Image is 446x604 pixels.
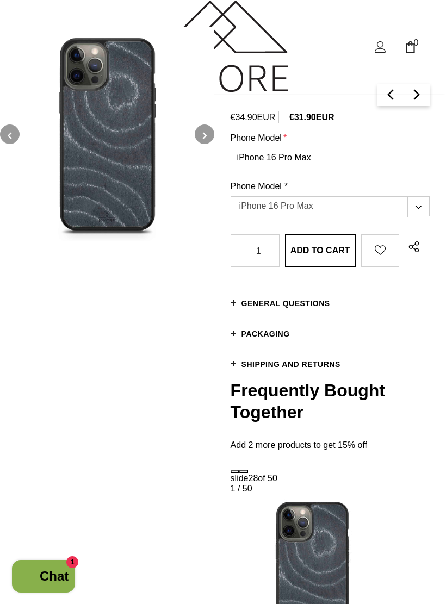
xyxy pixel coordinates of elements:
[231,379,430,423] h2: Frequently Bought Together
[231,349,430,379] a: Shipping and returns
[231,288,430,319] a: General Questions
[285,234,356,267] input: Add to cart
[231,474,430,483] div: slide of 50
[231,196,430,216] label: iPhone 16 Pro Max
[231,440,430,450] div: Add 2 more products to get 15% off
[9,560,78,595] inbox-online-store-chat: Shopify online store chat
[231,464,430,474] div: Carousel Navigation
[241,329,290,338] span: PACKAGING
[405,41,416,53] a: 0
[231,133,287,143] label: Phone Model
[231,484,430,494] div: 1 / 50
[249,474,258,483] span: 28
[231,182,282,191] span: Phone Model
[231,319,430,349] a: PACKAGING
[231,113,276,122] span: €34.90EUR
[241,360,340,369] span: Shipping and returns
[241,299,330,308] span: General Questions
[158,1,288,92] img: MMORE Cases
[410,37,422,49] span: 0
[289,113,334,122] span: €31.90EUR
